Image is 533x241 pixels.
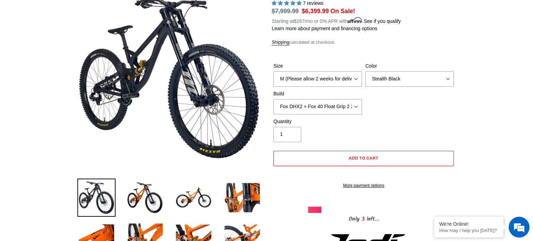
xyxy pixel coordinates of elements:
[273,151,454,166] button: Add to cart
[8,38,18,49] div: Navigation go back
[272,40,289,45] a: Shipping
[365,62,454,70] label: Color
[308,213,419,224] div: Only left...
[303,0,323,6] span: 7 reviews
[302,8,329,15] span: $6,399.99
[294,18,305,24] span: $267
[349,155,379,161] span: Add to cart
[40,75,96,145] span: We're online!
[439,228,498,233] p: How may I help you today?
[126,179,164,217] img: Load image into Gallery viewer, JEDI 29 - Complete Bike
[114,3,130,20] div: Minimize live chat window
[175,179,213,217] img: Load image into Gallery viewer, JEDI 29 - Complete Bike
[22,35,40,52] img: d_696896380_company_1647369064580_696896380
[77,179,116,217] img: Load image into Gallery viewer, JEDI 29 - Complete Bike
[272,26,377,31] a: Learn more about payment and financing options
[46,39,127,48] div: Chat with us now
[273,62,362,70] label: Size
[330,7,355,16] span: On Sale!
[364,18,401,24] a: See if you qualify - Learn more about Affirm Financing (opens in modal)
[272,0,303,6] span: 5.00 stars
[439,221,498,227] div: We're Online!
[273,182,454,189] a: More payment options
[359,215,367,223] span: 3
[348,17,362,23] span: Affirm
[272,16,401,25] p: Starting at /mo or 0% APR with .
[3,164,132,189] textarea: Type your message and hit 'Enter'
[273,118,362,125] label: Quantity
[223,179,261,217] img: Load image into Gallery viewer, JEDI 29 - Complete Bike
[272,8,299,15] s: $7,999.99
[272,39,456,46] div: calculated at checkout.
[273,90,362,97] label: Build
